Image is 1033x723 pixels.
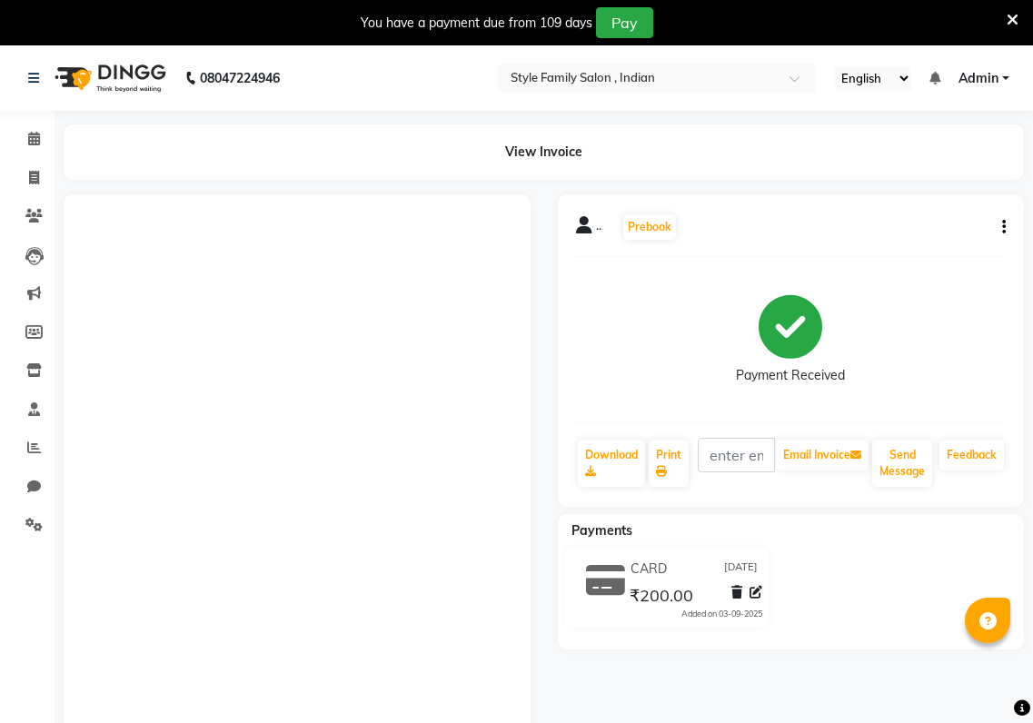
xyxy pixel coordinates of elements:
span: .. [596,216,601,242]
img: logo [46,53,171,104]
a: Print [649,440,689,487]
button: Pay [596,7,653,38]
div: Payment Received [736,366,845,385]
div: Added on 03-09-2025 [681,608,762,620]
a: Download [578,440,645,487]
span: ₹200.00 [630,585,693,610]
span: [DATE] [724,560,758,579]
b: 08047224946 [200,53,280,104]
a: Feedback [939,440,1004,470]
div: You have a payment due from 109 days [361,14,592,33]
button: Email Invoice [776,440,869,470]
input: enter email [698,438,776,472]
button: Send Message [872,440,932,487]
span: Admin [959,69,998,88]
div: View Invoice [64,124,1024,180]
button: Prebook [623,214,676,240]
span: Payments [571,522,632,539]
span: CARD [631,560,667,579]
